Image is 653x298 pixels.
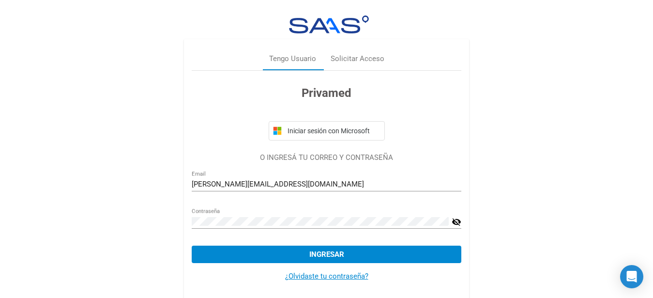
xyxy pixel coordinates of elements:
[331,53,384,64] div: Solicitar Acceso
[192,84,461,102] h3: Privamed
[452,216,461,228] mat-icon: visibility_off
[309,250,344,259] span: Ingresar
[192,152,461,163] p: O INGRESÁ TU CORREO Y CONTRASEÑA
[269,53,316,64] div: Tengo Usuario
[192,246,461,263] button: Ingresar
[285,272,368,281] a: ¿Olvidaste tu contraseña?
[269,121,385,141] button: Iniciar sesión con Microsoft
[286,127,380,135] span: Iniciar sesión con Microsoft
[620,265,643,288] div: Open Intercom Messenger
